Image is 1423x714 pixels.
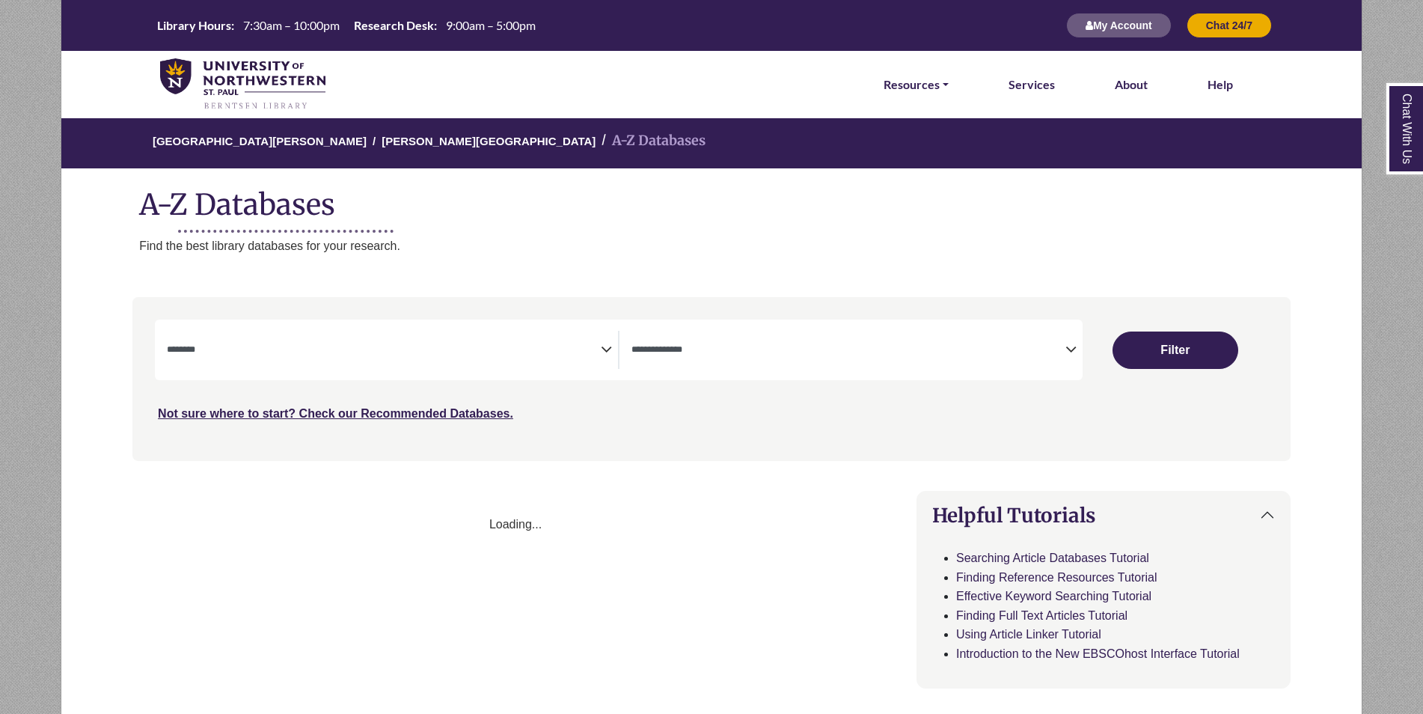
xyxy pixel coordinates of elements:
[446,18,536,32] span: 9:00am – 5:00pm
[884,75,949,94] a: Resources
[956,552,1149,564] a: Searching Article Databases Tutorial
[153,132,367,147] a: [GEOGRAPHIC_DATA][PERSON_NAME]
[151,17,542,31] table: Hours Today
[956,647,1240,660] a: Introduction to the New EBSCOhost Interface Tutorial
[348,17,438,33] th: Research Desk:
[1115,75,1148,94] a: About
[1187,19,1272,31] a: Chat 24/7
[158,407,513,420] a: Not sure where to start? Check our Recommended Databases.
[956,628,1101,641] a: Using Article Linker Tutorial
[1208,75,1233,94] a: Help
[596,130,706,152] li: A-Z Databases
[61,176,1362,222] h1: A-Z Databases
[132,297,1291,460] nav: Search filters
[1066,13,1172,38] button: My Account
[139,237,1362,256] p: Find the best library databases for your research.
[1009,75,1055,94] a: Services
[956,590,1151,602] a: Effective Keyword Searching Tutorial
[132,515,899,534] div: Loading...
[631,345,1065,357] textarea: Filter
[61,117,1362,168] nav: breadcrumb
[167,345,601,357] textarea: Filter
[1187,13,1272,38] button: Chat 24/7
[917,492,1290,539] button: Helpful Tutorials
[1066,19,1172,31] a: My Account
[382,132,596,147] a: [PERSON_NAME][GEOGRAPHIC_DATA]
[151,17,235,33] th: Library Hours:
[243,18,340,32] span: 7:30am – 10:00pm
[956,609,1127,622] a: Finding Full Text Articles Tutorial
[1113,332,1238,369] button: Submit for Search Results
[956,571,1157,584] a: Finding Reference Resources Tutorial
[151,17,542,34] a: Hours Today
[160,58,325,111] img: library_home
